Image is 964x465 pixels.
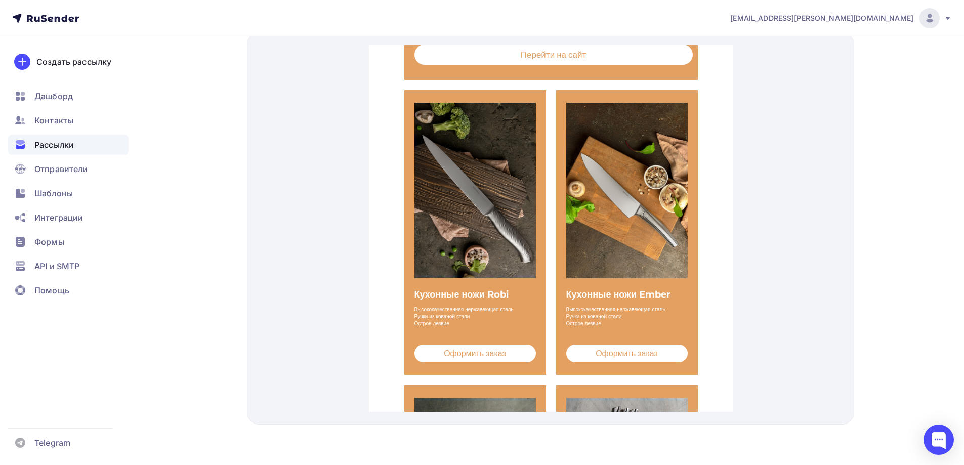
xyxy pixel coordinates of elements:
span: Дашборд [34,90,73,102]
p: Ручки из кованой стали [197,268,319,275]
h3: Кухонные ножи Robi [46,243,167,256]
a: Шаблоны [8,183,129,203]
p: Высококачественная нержавеющая сталь [46,261,167,268]
a: Рассылки [8,135,129,155]
p: Острое лезвие [197,275,319,282]
a: Отправители [8,159,129,179]
span: Отправители [34,163,88,175]
span: [EMAIL_ADDRESS][PERSON_NAME][DOMAIN_NAME] [730,13,913,23]
span: Контакты [34,114,73,126]
a: Оформить заказ [46,300,167,317]
span: Формы [34,236,64,248]
a: Формы [8,232,129,252]
span: Интеграции [34,212,83,224]
a: [EMAIL_ADDRESS][PERSON_NAME][DOMAIN_NAME] [730,8,952,28]
p: Ручки из кованой стали [46,268,167,275]
span: Telegram [34,437,70,449]
span: Рассылки [34,139,74,151]
p: Высококачественная нержавеющая сталь [197,261,319,268]
a: Дашборд [8,86,129,106]
span: API и SMTP [34,260,79,272]
span: Перейти на сайт [152,5,217,15]
img: Женская одежда [46,58,167,233]
a: Контакты [8,110,129,131]
p: Острое лезвие [46,275,167,282]
span: Шаблоны [34,187,73,199]
a: Оформить заказ [197,300,319,317]
span: Помощь [34,284,69,297]
div: Создать рассылку [36,56,111,68]
img: Женская одежда [197,58,319,233]
span: Кухонные ножи Ember [197,244,302,255]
